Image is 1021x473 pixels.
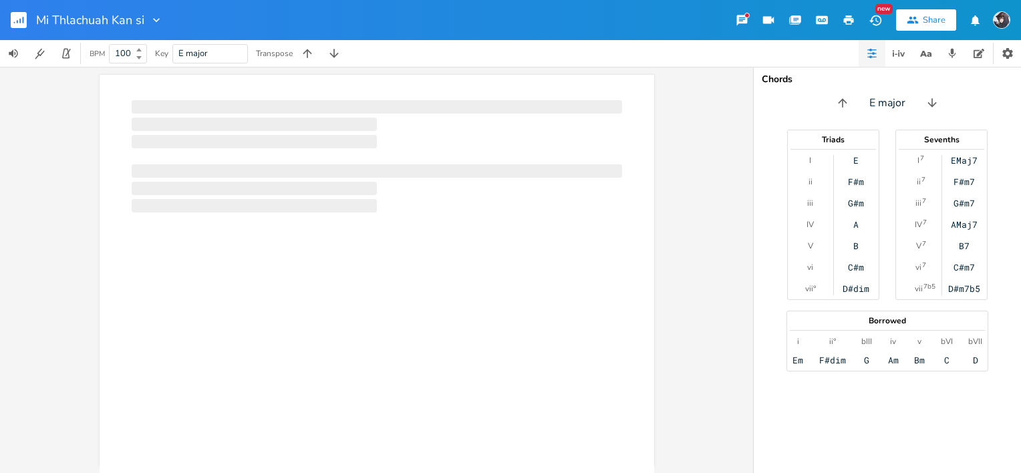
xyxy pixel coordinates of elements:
[853,155,859,166] div: E
[923,281,935,292] sup: 7b5
[896,9,956,31] button: Share
[915,262,921,273] div: vi
[853,219,859,230] div: A
[914,355,925,365] div: Bm
[848,262,864,273] div: C#m
[861,336,872,347] div: bIII
[848,198,864,208] div: G#m
[959,241,970,251] div: B7
[178,47,208,59] span: E major
[968,336,982,347] div: bVII
[797,336,799,347] div: i
[917,336,921,347] div: v
[951,219,978,230] div: AMaj7
[805,283,816,294] div: vii°
[848,176,864,187] div: F#m
[869,96,905,111] span: E major
[843,283,869,294] div: D#dim
[888,355,899,365] div: Am
[917,155,919,166] div: I
[807,219,814,230] div: IV
[155,49,168,57] div: Key
[890,336,896,347] div: iv
[948,283,980,294] div: D#m7b5
[954,176,975,187] div: F#m7
[875,4,893,14] div: New
[807,262,813,273] div: vi
[916,241,921,251] div: V
[922,239,926,249] sup: 7
[807,198,813,208] div: iii
[922,196,926,206] sup: 7
[993,11,1010,29] img: 6F Soke
[809,155,811,166] div: I
[853,241,859,251] div: B
[809,176,813,187] div: ii
[951,155,978,166] div: EMaj7
[923,14,945,26] div: Share
[256,49,293,57] div: Transpose
[922,260,926,271] sup: 7
[862,8,889,32] button: New
[90,50,105,57] div: BPM
[788,136,879,144] div: Triads
[920,153,924,164] sup: 7
[762,75,1013,84] div: Chords
[864,355,869,365] div: G
[808,241,813,251] div: V
[896,136,987,144] div: Sevenths
[915,198,921,208] div: iii
[819,355,846,365] div: F#dim
[917,176,921,187] div: ii
[915,283,923,294] div: vii
[829,336,836,347] div: ii°
[954,198,975,208] div: G#m7
[944,355,950,365] div: C
[36,14,144,26] span: Mi Thlachuah Kan si
[923,217,927,228] sup: 7
[787,317,988,325] div: Borrowed
[921,174,925,185] sup: 7
[915,219,922,230] div: IV
[954,262,975,273] div: C#m7
[792,355,803,365] div: Em
[973,355,978,365] div: D
[941,336,953,347] div: bVI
